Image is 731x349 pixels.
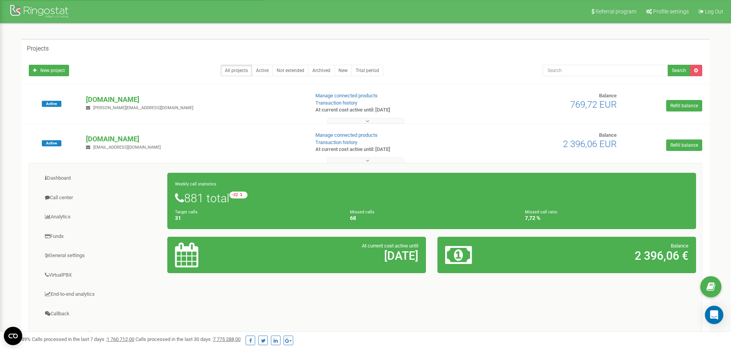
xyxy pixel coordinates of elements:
small: Target calls [175,210,198,215]
a: Trial period [351,65,383,76]
h1: 881 total [175,192,688,205]
span: [PERSON_NAME][EMAIL_ADDRESS][DOMAIN_NAME] [93,105,193,110]
button: Search [668,65,690,76]
div: Open Intercom Messenger [705,306,723,324]
span: Balance [671,243,688,249]
p: At current cost active until: [DATE] [315,107,475,114]
small: Missed call ratio [525,210,557,215]
h2: 2 396,06 € [530,249,688,262]
a: Analytics [35,208,168,226]
span: Referral program [596,8,636,15]
span: [EMAIL_ADDRESS][DOMAIN_NAME] [93,145,161,150]
a: All projects [221,65,252,76]
span: At current cost active until [362,243,418,249]
span: Log Out [705,8,723,15]
a: Dashboard [35,169,168,188]
a: Manage connected products [315,132,378,138]
a: New project [29,65,69,76]
small: -22 [229,192,248,198]
h5: Projects [27,45,49,52]
a: Active [252,65,273,76]
span: Balance [599,132,617,138]
a: Transaction history [315,100,357,106]
span: Profile settings [653,8,689,15]
a: Archived [308,65,335,76]
a: VirtualPBX [35,266,168,285]
h2: [DATE] [260,249,418,262]
span: 2 396,06 EUR [563,139,617,149]
span: Calls processed in the last 7 days : [32,336,134,342]
h4: 7,72 % [525,215,688,221]
p: At current cost active until: [DATE] [315,146,475,153]
tcxspan: Call 1 760 712, via 3CX [107,336,129,342]
a: Funds [35,227,168,246]
a: New [334,65,352,76]
input: Search [543,65,668,76]
a: General settings [35,246,168,265]
tcxspan: Call 7 775 288, via 3CX [213,336,235,342]
a: Call center [35,188,168,207]
a: Refill balance [666,100,702,111]
p: [DOMAIN_NAME] [86,95,303,105]
h4: 68 [350,215,513,221]
a: Not extended [272,65,309,76]
span: 769,72 EUR [570,99,617,110]
small: Weekly call statistics [175,182,216,187]
u: 00 [213,336,241,342]
span: Balance [599,93,617,98]
span: Calls processed in the last 30 days : [135,336,241,342]
span: Active [42,101,61,107]
p: [DOMAIN_NAME] [86,134,303,144]
a: End-to-end analytics [35,285,168,304]
small: Missed calls [350,210,375,215]
a: Refill balance [666,139,702,151]
a: Transaction history [315,139,357,145]
span: Active [42,140,61,146]
h4: 31 [175,215,338,221]
a: Manage connected products [315,93,378,98]
a: Callback [35,305,168,323]
button: Open CMP widget [4,327,22,345]
a: Ringostat Smart Phone Settings [35,324,168,343]
u: 00 [107,336,134,342]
